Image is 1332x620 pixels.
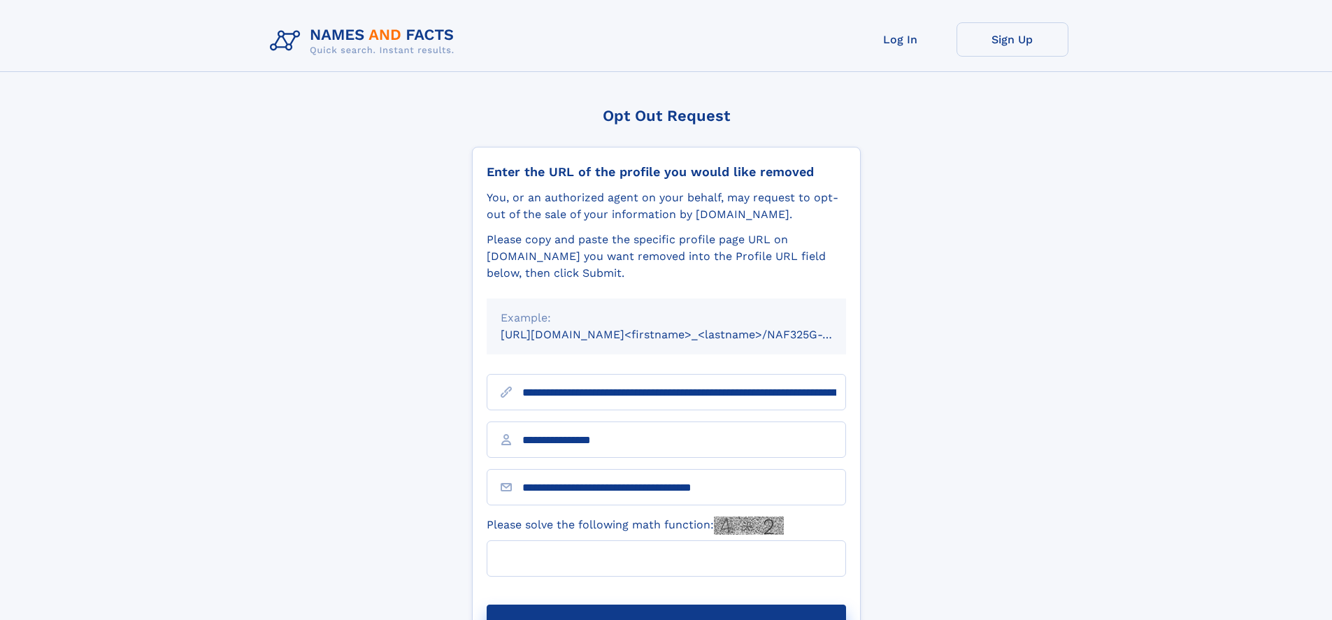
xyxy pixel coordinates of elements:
[845,22,957,57] a: Log In
[264,22,466,60] img: Logo Names and Facts
[957,22,1068,57] a: Sign Up
[501,328,873,341] small: [URL][DOMAIN_NAME]<firstname>_<lastname>/NAF325G-xxxxxxxx
[487,517,784,535] label: Please solve the following math function:
[487,231,846,282] div: Please copy and paste the specific profile page URL on [DOMAIN_NAME] you want removed into the Pr...
[472,107,861,124] div: Opt Out Request
[487,189,846,223] div: You, or an authorized agent on your behalf, may request to opt-out of the sale of your informatio...
[487,164,846,180] div: Enter the URL of the profile you would like removed
[501,310,832,326] div: Example:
